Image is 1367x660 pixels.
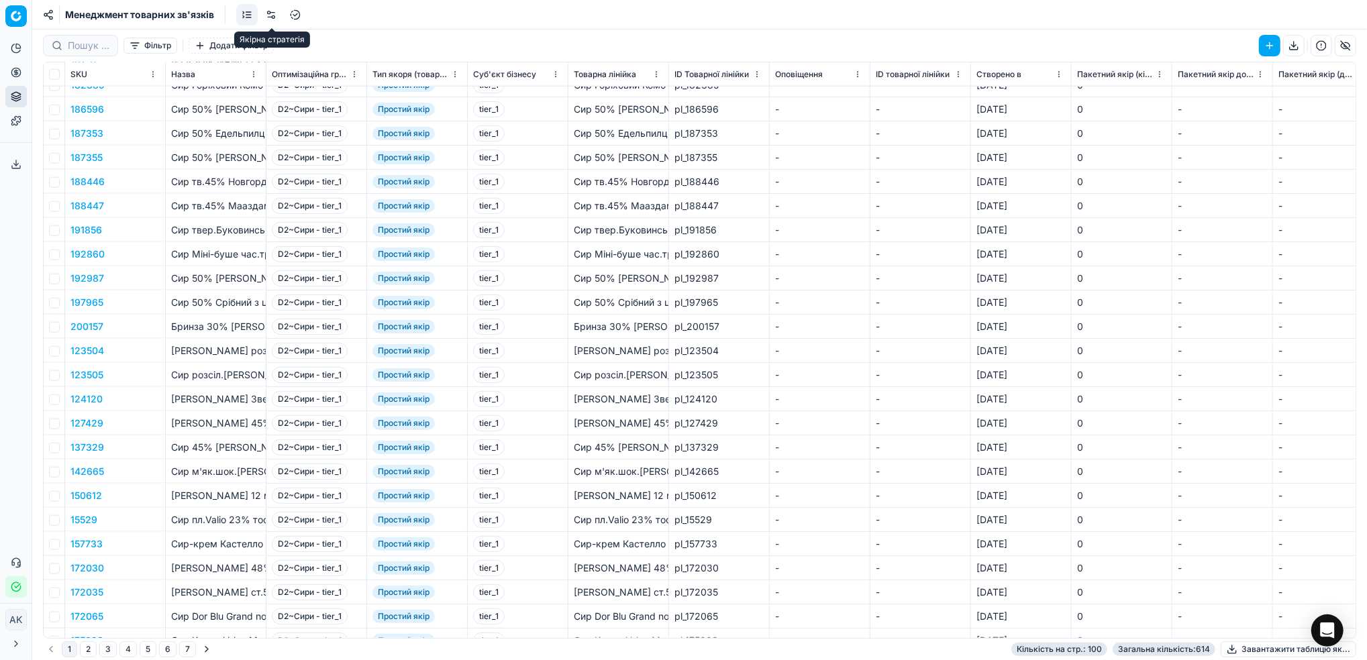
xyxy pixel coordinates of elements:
[876,465,965,478] div: -
[1178,465,1267,478] div: -
[272,439,348,455] span: D2~Сири - tier_1
[775,345,779,356] span: -
[674,151,764,164] div: pl_187355
[272,367,348,383] span: D2~Сири - tier_1
[976,321,1007,332] span: [DATE]
[473,198,505,214] span: tier_1
[5,609,27,630] button: AK
[976,272,1007,284] span: [DATE]
[272,69,348,80] span: Оптимізаційна група
[1178,320,1267,333] div: -
[123,38,177,54] button: Фільтр
[473,439,505,455] span: tier_1
[876,296,965,309] div: -
[272,294,348,311] span: D2~Сири - tier_1
[65,8,214,21] nav: breadcrumb
[574,223,663,237] div: Сир твер.Буковинський жир.45% (В.) ваг
[574,151,663,164] div: Сир 50% [PERSON_NAME] Paladin 100г
[1178,175,1267,188] div: -
[976,490,1007,501] span: [DATE]
[171,392,260,406] div: [PERSON_NAME] Звенигора 50% ваг
[976,417,1007,429] span: [DATE]
[574,537,663,551] div: Сир-крем Кастелло [PERSON_NAME].65% ваг
[272,246,348,262] span: D2~Сири - tier_1
[1311,614,1344,647] div: Open Intercom Messenger
[70,392,103,406] button: 124120
[574,441,663,454] div: Сир 45% [PERSON_NAME] ваг
[473,246,505,262] span: tier_1
[1178,513,1267,527] div: -
[674,69,749,80] span: ID Товарної лінійки
[70,417,103,430] button: 127429
[234,32,310,48] div: Якірна стратегія
[976,127,1007,139] span: [DATE]
[876,344,965,357] div: -
[199,641,215,657] button: Go to next page
[1278,69,1354,80] span: Пакетний якір (доб. інд)
[1178,392,1267,406] div: -
[70,175,105,188] button: 188446
[1178,127,1267,140] div: -
[1077,103,1166,116] div: 0
[372,417,435,430] span: Простий якір
[876,489,965,502] div: -
[272,415,348,431] span: D2~Сири - tier_1
[1178,223,1267,237] div: -
[70,537,103,551] button: 157733
[876,272,965,285] div: -
[775,369,779,380] span: -
[372,561,435,575] span: Простий якір
[574,368,663,382] div: Сир розсіл.[PERSON_NAME].біл.Сокiл ваг
[775,272,779,284] span: -
[775,441,779,453] span: -
[574,465,663,478] div: Сир м'як.шок.[PERSON_NAME] 22% [GEOGRAPHIC_DATA] 175г
[876,127,965,140] div: -
[62,641,77,657] button: 1
[1178,199,1267,213] div: -
[775,152,779,163] span: -
[876,417,965,430] div: -
[1077,175,1166,188] div: 0
[976,345,1007,356] span: [DATE]
[171,537,260,551] div: Сир-крем Кастелло [PERSON_NAME].65% ваг
[876,561,965,575] div: -
[775,176,779,187] span: -
[473,69,536,80] span: Суб'єкт бізнесу
[674,320,764,333] div: pl_200157
[1077,368,1166,382] div: 0
[574,296,663,309] div: Сир 50% Срібний з цвіллю [PERSON_NAME] 100г
[473,294,505,311] span: tier_1
[674,223,764,237] div: pl_191856
[574,513,663,527] div: Сир пл.Valio 23% тостерний 150г
[189,38,274,54] button: Додати фільтр
[70,272,104,285] button: 192987
[272,343,348,359] span: D2~Сири - tier_1
[574,248,663,261] div: Сир Міні-буше час.тр.60%Merci Chef 125г
[372,127,435,140] span: Простий якір
[574,489,663,502] div: [PERSON_NAME] 12 місяців 40% Dziugas 100г
[674,489,764,502] div: pl_150612
[473,367,505,383] span: tier_1
[674,296,764,309] div: pl_197965
[674,272,764,285] div: pl_192987
[1077,320,1166,333] div: 0
[775,127,779,139] span: -
[65,8,214,21] span: Менеджмент товарних зв'язків
[674,465,764,478] div: pl_142665
[574,392,663,406] div: [PERSON_NAME] Звенигора 50% ваг
[171,586,260,599] div: [PERSON_NAME] ст.50%Belgomilk Бельгія12м.ваг
[674,441,764,454] div: pl_137329
[272,391,348,407] span: D2~Сири - tier_1
[976,103,1007,115] span: [DATE]
[876,199,965,213] div: -
[1178,248,1267,261] div: -
[272,512,348,528] span: D2~Сири - tier_1
[876,368,965,382] div: -
[574,103,663,116] div: Сир 50% [PERSON_NAME] м/у.220г
[876,320,965,333] div: -
[674,417,764,430] div: pl_127429
[976,152,1007,163] span: [DATE]
[272,222,348,238] span: D2~Сири - tier_1
[171,368,260,382] div: Сир розсіл.[PERSON_NAME].біл.Сокiл ваг
[775,103,779,115] span: -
